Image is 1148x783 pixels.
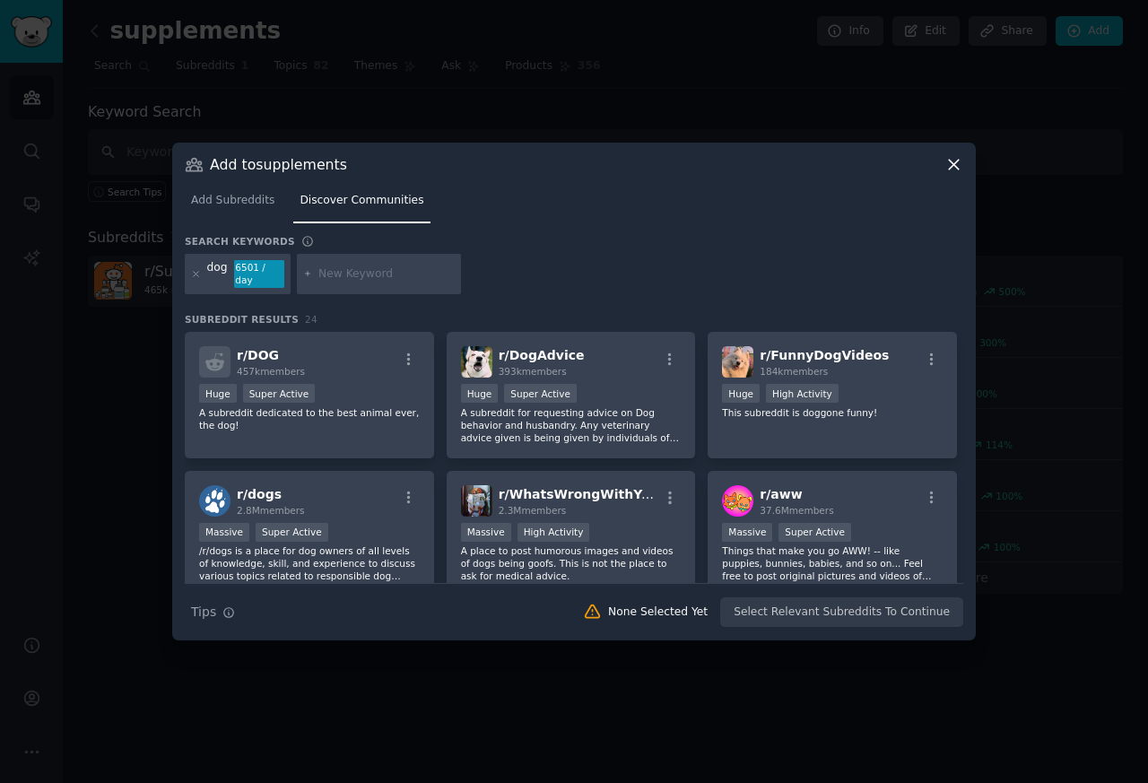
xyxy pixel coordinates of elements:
span: Add Subreddits [191,193,274,209]
h3: Add to supplements [210,155,347,174]
img: DogAdvice [461,346,492,378]
div: Massive [199,523,249,542]
div: Super Active [778,523,851,542]
span: 2.3M members [499,505,567,516]
h3: Search keywords [185,235,295,248]
p: This subreddit is doggone funny! [722,406,943,419]
span: 393k members [499,366,567,377]
div: 6501 / day [234,260,284,289]
div: Huge [199,384,237,403]
span: r/ DOG [237,348,279,362]
span: 184k members [760,366,828,377]
p: A subreddit dedicated to the best animal ever, the dog! [199,406,420,431]
div: Huge [722,384,760,403]
span: 2.8M members [237,505,305,516]
div: High Activity [517,523,590,542]
a: Discover Communities [293,187,430,223]
div: Huge [461,384,499,403]
div: Super Active [243,384,316,403]
div: Massive [722,523,772,542]
span: r/ WhatsWrongWithYourDog [499,487,693,501]
p: A subreddit for requesting advice on Dog behavior and husbandry. Any veterinary advice given is b... [461,406,682,444]
span: Discover Communities [300,193,423,209]
img: FunnyDogVideos [722,346,753,378]
p: Things that make you go AWW! -- like puppies, bunnies, babies, and so on... Feel free to post ori... [722,544,943,582]
img: dogs [199,485,230,517]
img: WhatsWrongWithYourDog [461,485,492,517]
span: Tips [191,603,216,622]
div: None Selected Yet [608,605,708,621]
div: Super Active [256,523,328,542]
div: Massive [461,523,511,542]
input: New Keyword [318,266,455,283]
div: Super Active [504,384,577,403]
p: A place to post humorous images and videos of dogs being goofs. This is not the place to ask for ... [461,544,682,582]
span: 457k members [237,366,305,377]
div: High Activity [766,384,839,403]
span: Subreddit Results [185,313,299,326]
span: r/ aww [760,487,802,501]
span: r/ FunnyDogVideos [760,348,889,362]
span: r/ DogAdvice [499,348,585,362]
div: dog [207,260,228,289]
p: /r/dogs is a place for dog owners of all levels of knowledge, skill, and experience to discuss va... [199,544,420,582]
a: Add Subreddits [185,187,281,223]
span: r/ dogs [237,487,282,501]
img: aww [722,485,753,517]
span: 24 [305,314,317,325]
button: Tips [185,596,241,628]
span: 37.6M members [760,505,833,516]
